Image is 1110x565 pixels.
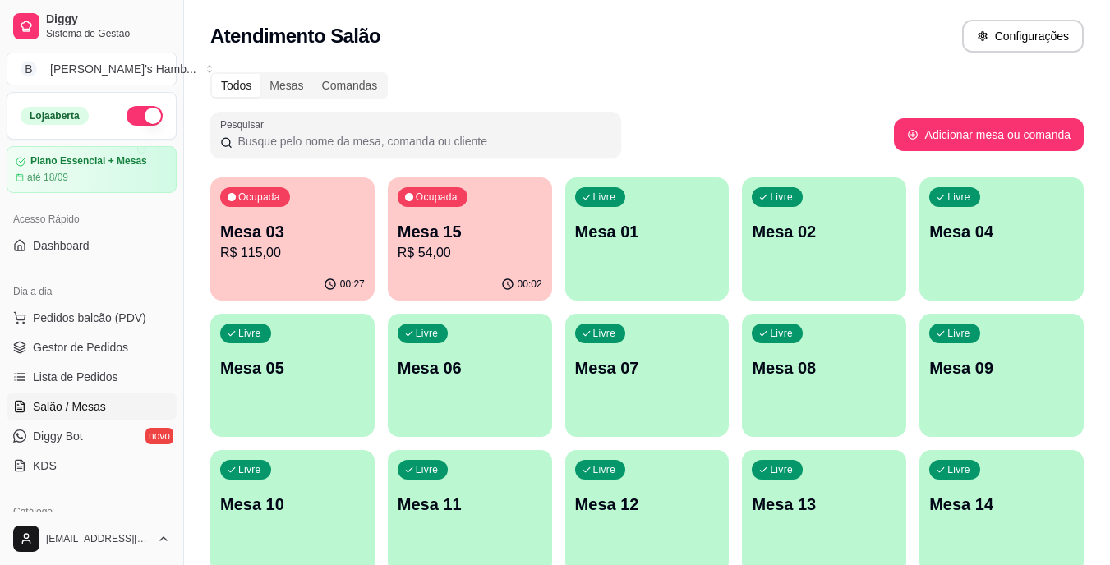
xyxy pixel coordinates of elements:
[238,191,280,204] p: Ocupada
[770,463,793,476] p: Livre
[238,463,261,476] p: Livre
[33,428,83,444] span: Diggy Bot
[210,177,375,301] button: OcupadaMesa 03R$ 115,0000:27
[947,463,970,476] p: Livre
[593,463,616,476] p: Livre
[398,493,542,516] p: Mesa 11
[398,220,542,243] p: Mesa 15
[388,177,552,301] button: OcupadaMesa 15R$ 54,0000:02
[7,364,177,390] a: Lista de Pedidos
[220,493,365,516] p: Mesa 10
[593,191,616,204] p: Livre
[33,457,57,474] span: KDS
[220,220,365,243] p: Mesa 03
[238,327,261,340] p: Livre
[929,220,1074,243] p: Mesa 04
[21,107,89,125] div: Loja aberta
[30,155,147,168] article: Plano Essencial + Mesas
[398,356,542,379] p: Mesa 06
[7,278,177,305] div: Dia a dia
[27,171,68,184] article: até 18/09
[340,278,365,291] p: 00:27
[33,369,118,385] span: Lista de Pedidos
[565,177,730,301] button: LivreMesa 01
[233,133,611,149] input: Pesquisar
[220,243,365,263] p: R$ 115,00
[919,177,1084,301] button: LivreMesa 04
[210,23,380,49] h2: Atendimento Salão
[565,314,730,437] button: LivreMesa 07
[388,314,552,437] button: LivreMesa 06
[575,220,720,243] p: Mesa 01
[46,12,170,27] span: Diggy
[33,237,90,254] span: Dashboard
[210,314,375,437] button: LivreMesa 05
[929,356,1074,379] p: Mesa 09
[7,53,177,85] button: Select a team
[416,327,439,340] p: Livre
[919,314,1084,437] button: LivreMesa 09
[416,191,458,204] p: Ocupada
[947,327,970,340] p: Livre
[21,61,37,77] span: B
[947,191,970,204] p: Livre
[7,206,177,232] div: Acesso Rápido
[313,74,387,97] div: Comandas
[7,7,177,46] a: DiggySistema de Gestão
[7,146,177,193] a: Plano Essencial + Mesasaté 18/09
[962,20,1084,53] button: Configurações
[742,314,906,437] button: LivreMesa 08
[752,220,896,243] p: Mesa 02
[220,356,365,379] p: Mesa 05
[398,243,542,263] p: R$ 54,00
[575,493,720,516] p: Mesa 12
[7,498,177,525] div: Catálogo
[752,493,896,516] p: Mesa 13
[7,393,177,420] a: Salão / Mesas
[33,310,146,326] span: Pedidos balcão (PDV)
[33,339,128,356] span: Gestor de Pedidos
[7,452,177,479] a: KDS
[50,61,196,77] div: [PERSON_NAME]'s Hamb ...
[33,398,106,415] span: Salão / Mesas
[894,118,1084,151] button: Adicionar mesa ou comanda
[7,334,177,361] a: Gestor de Pedidos
[7,305,177,331] button: Pedidos balcão (PDV)
[929,493,1074,516] p: Mesa 14
[46,532,150,545] span: [EMAIL_ADDRESS][DOMAIN_NAME]
[593,327,616,340] p: Livre
[260,74,312,97] div: Mesas
[7,423,177,449] a: Diggy Botnovo
[742,177,906,301] button: LivreMesa 02
[46,27,170,40] span: Sistema de Gestão
[7,232,177,259] a: Dashboard
[770,327,793,340] p: Livre
[7,519,177,558] button: [EMAIL_ADDRESS][DOMAIN_NAME]
[127,106,163,126] button: Alterar Status
[212,74,260,97] div: Todos
[752,356,896,379] p: Mesa 08
[416,463,439,476] p: Livre
[220,117,269,131] label: Pesquisar
[575,356,720,379] p: Mesa 07
[518,278,542,291] p: 00:02
[770,191,793,204] p: Livre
